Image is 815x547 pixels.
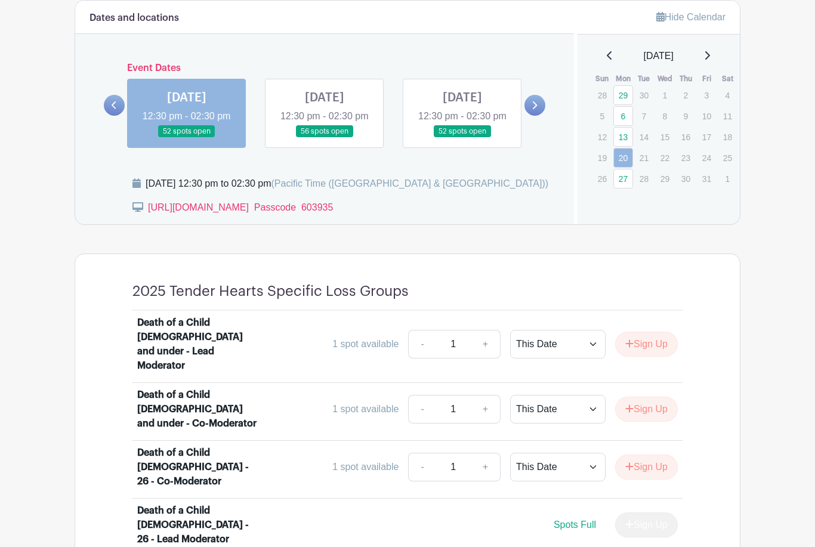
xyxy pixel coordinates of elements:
[592,107,612,126] p: 5
[471,330,501,359] a: +
[717,73,738,85] th: Sat
[634,107,654,126] p: 7
[655,170,675,188] p: 29
[655,128,675,147] p: 15
[89,13,179,24] h6: Dates and locations
[471,453,501,482] a: +
[634,149,654,168] p: 21
[137,388,258,431] div: Death of a Child [DEMOGRAPHIC_DATA] and under - Co-Moderator
[718,149,737,168] p: 25
[676,86,696,105] p: 2
[132,283,409,301] h4: 2025 Tender Hearts Specific Loss Groups
[696,73,717,85] th: Fri
[675,73,696,85] th: Thu
[655,73,675,85] th: Wed
[613,169,633,189] a: 27
[613,86,633,106] a: 29
[655,86,675,105] p: 1
[408,330,436,359] a: -
[634,128,654,147] p: 14
[471,395,501,424] a: +
[148,203,333,213] a: [URL][DOMAIN_NAME] Passcode 603935
[592,86,612,105] p: 28
[615,455,678,480] button: Sign Up
[655,149,675,168] p: 22
[146,177,548,191] div: [DATE] 12:30 pm to 02:30 pm
[676,107,696,126] p: 9
[634,73,655,85] th: Tue
[332,461,399,475] div: 1 spot available
[634,86,654,105] p: 30
[697,107,717,126] p: 10
[592,149,612,168] p: 19
[676,170,696,188] p: 30
[613,73,634,85] th: Mon
[676,149,696,168] p: 23
[656,13,726,23] a: Hide Calendar
[592,128,612,147] p: 12
[697,170,717,188] p: 31
[697,128,717,147] p: 17
[592,73,613,85] th: Sun
[655,107,675,126] p: 8
[613,107,633,126] a: 6
[615,332,678,357] button: Sign Up
[408,453,436,482] a: -
[634,170,654,188] p: 28
[125,63,524,75] h6: Event Dates
[592,170,612,188] p: 26
[718,170,737,188] p: 1
[697,86,717,105] p: 3
[613,128,633,147] a: 13
[554,520,596,530] span: Spots Full
[271,179,548,189] span: (Pacific Time ([GEOGRAPHIC_DATA] & [GEOGRAPHIC_DATA]))
[332,403,399,417] div: 1 spot available
[676,128,696,147] p: 16
[718,107,737,126] p: 11
[613,149,633,168] a: 20
[718,86,737,105] p: 4
[332,338,399,352] div: 1 spot available
[697,149,717,168] p: 24
[644,50,674,64] span: [DATE]
[718,128,737,147] p: 18
[137,316,258,373] div: Death of a Child [DEMOGRAPHIC_DATA] and under - Lead Moderator
[137,504,258,547] div: Death of a Child [DEMOGRAPHIC_DATA] - 26 - Lead Moderator
[615,397,678,422] button: Sign Up
[137,446,258,489] div: Death of a Child [DEMOGRAPHIC_DATA] - 26 - Co-Moderator
[408,395,436,424] a: -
